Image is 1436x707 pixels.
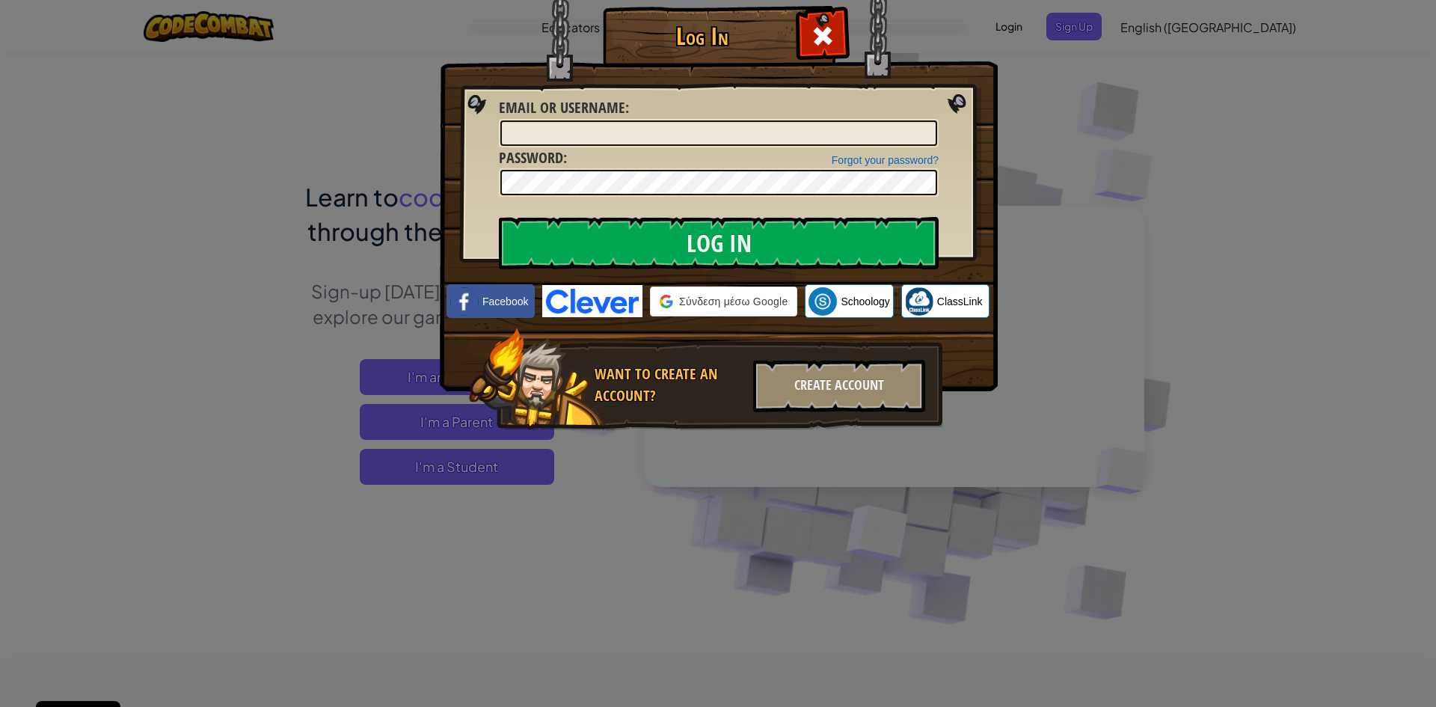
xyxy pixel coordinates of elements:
h1: Log In [607,23,797,49]
div: Σύνδεση μέσω Google [650,287,797,316]
span: Facebook [482,294,528,309]
label: : [499,147,567,169]
span: Email or Username [499,97,625,117]
div: Create Account [753,360,925,412]
span: ClassLink [937,294,983,309]
input: Log In [499,217,939,269]
img: facebook_small.png [450,287,479,316]
span: Password [499,147,563,168]
img: classlink-logo-small.png [905,287,933,316]
img: clever-logo-blue.png [542,285,642,317]
a: Forgot your password? [832,154,939,166]
img: schoology.png [808,287,837,316]
span: Σύνδεση μέσω Google [679,294,788,309]
div: Want to create an account? [595,364,744,406]
span: Schoology [841,294,889,309]
label: : [499,97,629,119]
